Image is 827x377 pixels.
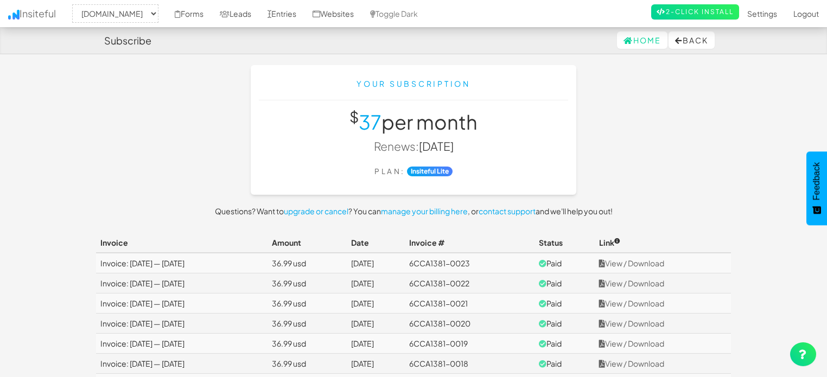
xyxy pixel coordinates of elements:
[812,162,822,200] span: Feedback
[347,334,405,354] td: [DATE]
[374,167,405,176] small: Plan:
[405,354,534,374] td: 6CCA1381-0018
[405,253,534,273] td: 6CCA1381-0023
[347,293,405,314] td: [DATE]
[535,253,595,273] td: Paid
[381,206,468,216] a: manage your billing here
[374,139,419,154] span: Renews:
[268,273,347,293] td: 36.99 usd
[259,111,568,133] h1: per month
[359,110,381,134] span: 37
[259,78,568,89] div: Your Subscription
[407,167,453,176] strong: Insiteful Lite
[405,233,534,253] th: Invoice #
[599,278,664,288] a: View / Download
[599,338,664,348] a: View / Download
[535,334,595,354] td: Paid
[599,359,664,368] a: View / Download
[347,314,405,334] td: [DATE]
[599,238,620,247] span: Link
[669,31,715,49] button: Back
[405,293,534,314] td: 6CCA1381-0021
[535,273,595,293] td: Paid
[8,10,20,20] img: icon.png
[347,354,405,374] td: [DATE]
[284,206,348,216] a: upgrade or cancel
[651,4,739,20] a: 2-Click Install
[347,273,405,293] td: [DATE]
[535,233,595,253] th: Status
[349,107,359,126] sup: $
[104,35,151,46] h4: Subscribe
[347,233,405,253] th: Date
[96,206,731,216] p: Questions? Want to ? You can , or and we'll help you out!
[347,253,405,273] td: [DATE]
[599,258,664,268] a: View / Download
[268,334,347,354] td: 36.99 usd
[268,293,347,314] td: 36.99 usd
[96,354,268,374] td: Invoice: [DATE] — [DATE]
[405,273,534,293] td: 6CCA1381-0022
[405,314,534,334] td: 6CCA1381-0020
[806,151,827,225] button: Feedback - Show survey
[96,334,268,354] td: Invoice: [DATE] — [DATE]
[535,293,595,314] td: Paid
[479,206,536,216] a: contact support
[599,318,664,328] a: View / Download
[535,314,595,334] td: Paid
[535,354,595,374] td: Paid
[96,253,268,273] td: Invoice: [DATE] — [DATE]
[599,298,664,308] a: View / Download
[405,334,534,354] td: 6CCA1381-0019
[96,314,268,334] td: Invoice: [DATE] — [DATE]
[268,233,347,253] th: Amount
[96,293,268,314] td: Invoice: [DATE] — [DATE]
[268,314,347,334] td: 36.99 usd
[259,138,568,154] p: [DATE]
[96,273,268,293] td: Invoice: [DATE] — [DATE]
[268,253,347,273] td: 36.99 usd
[617,31,667,49] a: Home
[96,233,268,253] th: Invoice
[268,354,347,374] td: 36.99 usd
